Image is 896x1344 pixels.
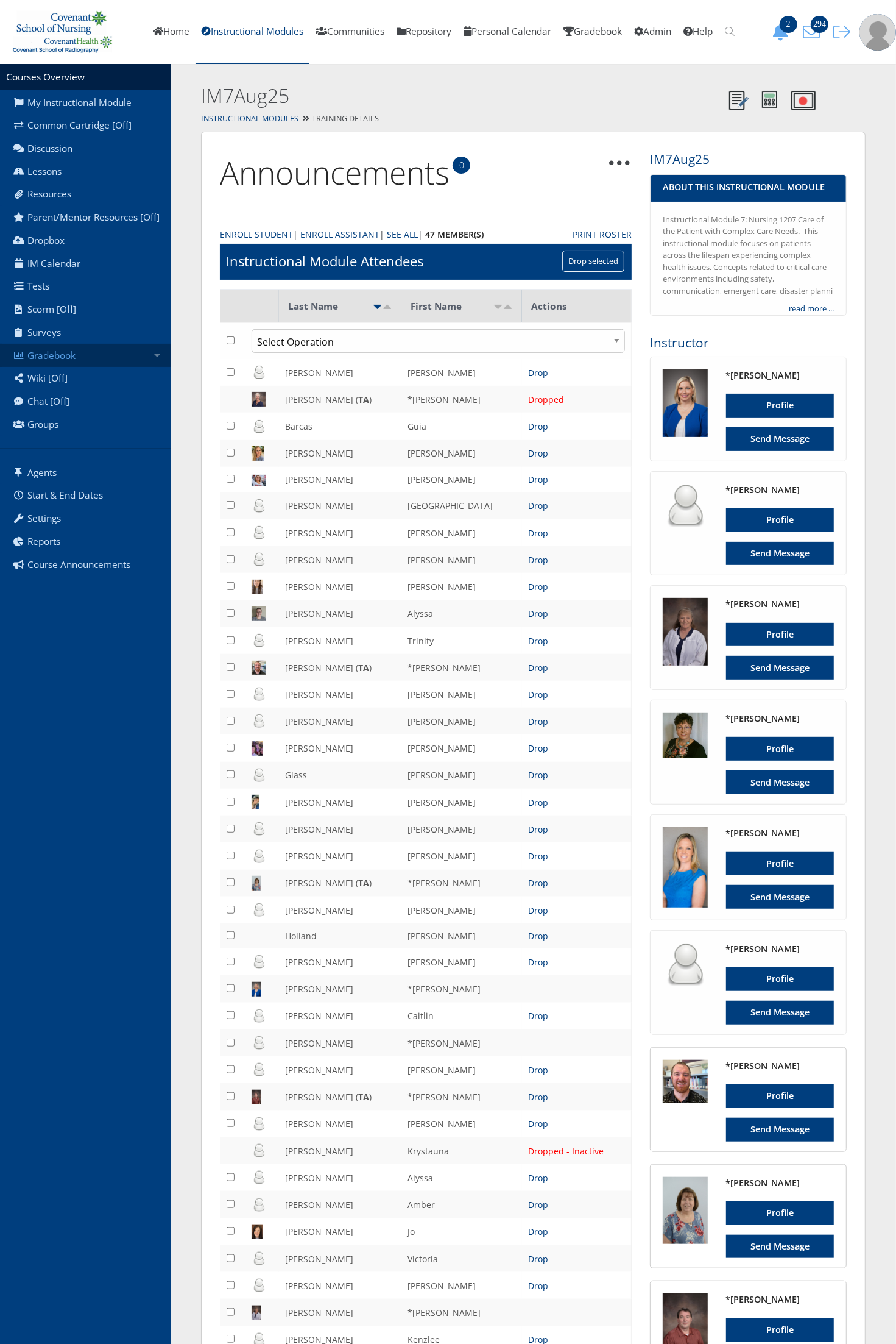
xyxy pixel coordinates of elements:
[226,252,423,271] h1: Instructional Module Attendees
[279,1272,401,1299] td: [PERSON_NAME]
[401,762,523,789] td: [PERSON_NAME]
[401,1111,523,1137] td: [PERSON_NAME]
[528,581,548,592] a: Drop
[663,1177,708,1245] img: 528_125_125.jpg
[171,110,896,128] div: Training Details
[811,16,828,33] span: 294
[401,386,523,413] td: *[PERSON_NAME]
[726,1001,834,1025] a: Send Message
[401,1029,523,1056] td: *[PERSON_NAME]
[726,1177,834,1189] h4: *[PERSON_NAME]
[401,923,523,948] td: [PERSON_NAME]
[726,885,834,909] a: Send Message
[279,816,401,842] td: [PERSON_NAME]
[373,305,383,309] img: asc_active.png
[762,91,777,108] img: Calculator
[768,23,799,41] button: 2
[650,151,847,168] h3: IM7Aug25
[528,877,548,889] a: Drop
[279,842,401,869] td: [PERSON_NAME]
[279,1299,401,1326] td: [PERSON_NAME]
[401,816,523,842] td: [PERSON_NAME]
[401,600,523,627] td: Alyssa
[726,1118,834,1142] a: Send Message
[300,228,379,241] a: Enroll Assistant
[358,1091,369,1103] b: TA
[726,770,834,794] a: Send Message
[358,394,369,405] b: TA
[401,627,523,654] td: Trinity
[401,870,523,897] td: *[PERSON_NAME]
[573,228,632,241] a: Print Roster
[401,1245,523,1272] td: Victoria
[663,598,708,666] img: 943_125_125.jpg
[401,842,523,869] td: [PERSON_NAME]
[279,870,401,897] td: [PERSON_NAME] ( )
[726,737,834,761] a: Profile
[401,359,523,386] td: [PERSON_NAME]
[791,91,816,110] img: Record Video Note
[726,1084,834,1108] a: Profile
[358,877,369,889] b: TA
[726,1318,834,1342] a: Profile
[401,440,523,467] td: [PERSON_NAME]
[279,1029,401,1056] td: [PERSON_NAME]
[528,769,548,781] a: Drop
[726,1293,834,1306] h4: *[PERSON_NAME]
[279,627,401,654] td: [PERSON_NAME]
[859,14,896,51] img: user-profile-default-picture.png
[401,1218,523,1245] td: Jo
[726,623,834,647] a: Profile
[528,823,548,835] a: Drop
[401,1272,523,1299] td: [PERSON_NAME]
[528,905,548,916] a: Drop
[528,635,548,647] a: Drop
[528,367,548,379] a: Drop
[726,967,834,991] a: Profile
[401,1137,523,1164] td: Krystauna
[528,393,625,406] div: Dropped
[726,943,834,955] h4: *[PERSON_NAME]
[279,1003,401,1029] td: [PERSON_NAME]
[528,500,548,511] a: Drop
[279,708,401,734] td: [PERSON_NAME]
[528,527,548,539] a: Drop
[528,797,548,808] a: Drop
[401,948,523,975] td: [PERSON_NAME]
[650,334,847,352] h3: Instructor
[279,413,401,439] td: Barcas
[789,303,834,315] a: read more ...
[279,546,401,573] td: [PERSON_NAME]
[453,157,470,174] span: 0
[528,1172,548,1184] a: Drop
[726,656,834,680] a: Send Message
[279,1056,401,1083] td: [PERSON_NAME]
[279,1191,401,1218] td: [PERSON_NAME]
[201,82,722,110] h2: IM7Aug25
[528,850,548,862] a: Drop
[726,1060,834,1072] h4: *[PERSON_NAME]
[401,1003,523,1029] td: Caitlin
[401,654,523,681] td: *[PERSON_NAME]
[528,1118,548,1129] a: Drop
[528,956,548,968] a: Drop
[401,1056,523,1083] td: [PERSON_NAME]
[279,359,401,386] td: [PERSON_NAME]
[401,975,523,1002] td: *[PERSON_NAME]
[663,713,708,758] img: 2269_125_125.jpg
[663,484,708,529] img: user_64.png
[726,484,834,496] h4: *[PERSON_NAME]
[528,421,548,432] a: Drop
[528,1253,548,1265] a: Drop
[401,519,523,546] td: [PERSON_NAME]
[401,467,523,492] td: [PERSON_NAME]
[401,1083,523,1110] td: *[PERSON_NAME]
[279,897,401,923] td: [PERSON_NAME]
[799,25,829,38] a: 294
[528,1145,625,1157] div: Dropped - Inactive
[663,369,708,437] img: 10000008_125_125.jpg
[522,290,631,322] th: Actions
[780,16,797,33] span: 2
[279,762,401,789] td: Glass
[401,681,523,708] td: [PERSON_NAME]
